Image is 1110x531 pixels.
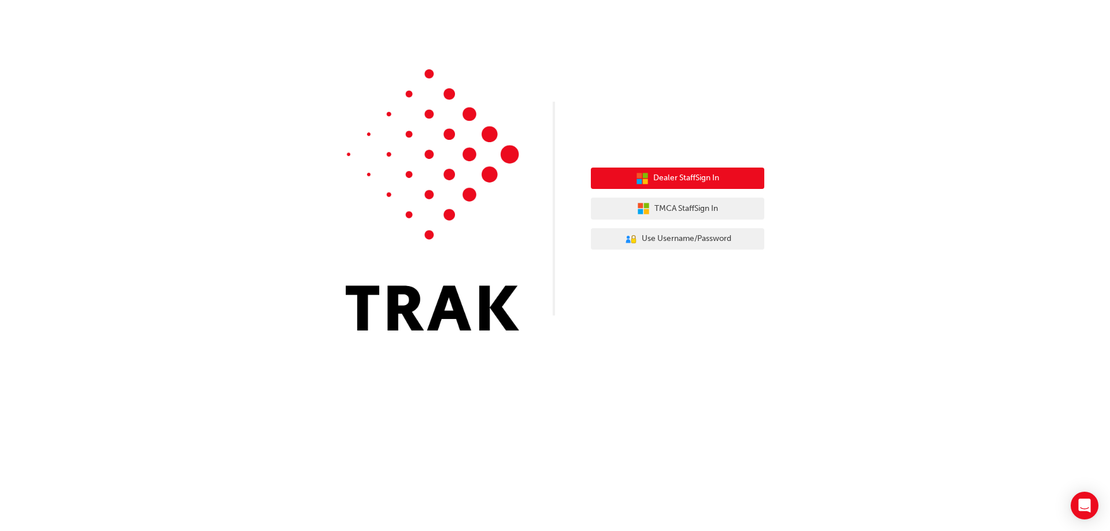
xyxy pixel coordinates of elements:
[591,228,764,250] button: Use Username/Password
[591,168,764,190] button: Dealer StaffSign In
[654,202,718,216] span: TMCA Staff Sign In
[642,232,731,246] span: Use Username/Password
[591,198,764,220] button: TMCA StaffSign In
[346,69,519,331] img: Trak
[653,172,719,185] span: Dealer Staff Sign In
[1071,492,1098,519] div: Open Intercom Messenger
